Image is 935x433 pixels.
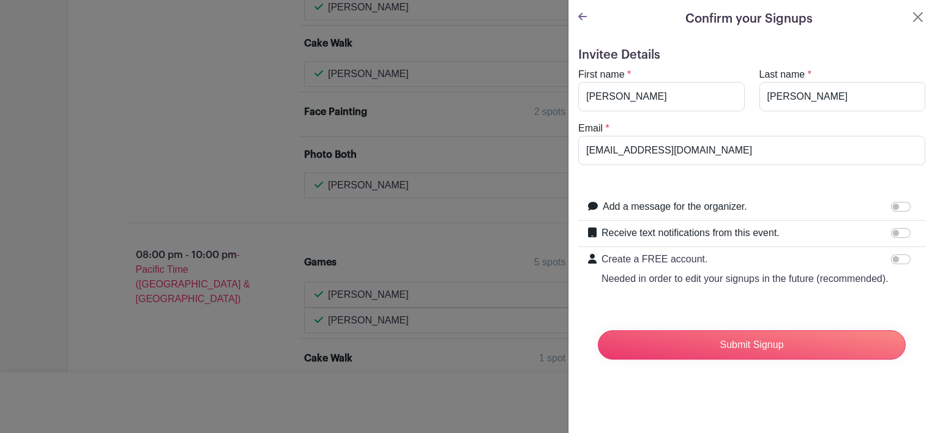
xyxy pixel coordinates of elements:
input: Submit Signup [598,330,906,360]
h5: Confirm your Signups [685,10,813,28]
p: Needed in order to edit your signups in the future (recommended). [602,272,888,286]
h5: Invitee Details [578,48,925,62]
p: Create a FREE account. [602,252,888,267]
button: Close [911,10,925,24]
label: Add a message for the organizer. [603,199,747,214]
label: Email [578,121,603,136]
label: First name [578,67,625,82]
label: Receive text notifications from this event. [602,226,780,240]
label: Last name [759,67,805,82]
